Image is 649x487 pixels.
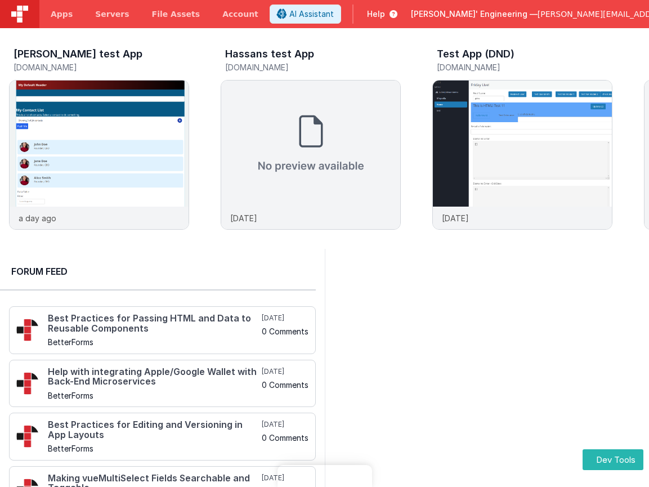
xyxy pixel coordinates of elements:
h4: Best Practices for Passing HTML and Data to Reusable Components [48,314,259,333]
span: Servers [95,8,129,20]
span: AI Assistant [289,8,334,20]
a: Best Practices for Editing and Versioning in App Layouts BetterForms [DATE] 0 Comments [9,413,316,461]
h5: [DATE] [262,473,308,482]
h5: 0 Comments [262,381,308,389]
h5: [DOMAIN_NAME] [14,63,189,72]
h3: Test App (DND) [437,48,514,60]
h5: 0 Comments [262,434,308,442]
h5: [DATE] [262,314,308,323]
h5: [DOMAIN_NAME] [437,63,612,72]
h5: [DATE] [262,367,308,376]
h3: [PERSON_NAME] test App [14,48,142,60]
h4: Help with integrating Apple/Google Wallet with Back-End Microservices [48,367,259,387]
button: AI Assistant [270,5,341,24]
span: Apps [51,8,73,20]
h3: Hassans test App [225,48,314,60]
h5: [DOMAIN_NAME] [225,63,401,72]
img: 295_2.png [16,425,39,448]
span: Help [367,8,385,20]
span: [PERSON_NAME]' Engineering — [411,8,538,20]
a: Best Practices for Passing HTML and Data to Reusable Components BetterForms [DATE] 0 Comments [9,306,316,354]
h2: Forum Feed [11,265,305,278]
p: [DATE] [442,212,469,224]
h4: Best Practices for Editing and Versioning in App Layouts [48,420,259,440]
img: 295_2.png [16,319,39,341]
img: 295_2.png [16,372,39,395]
h5: BetterForms [48,391,259,400]
p: [DATE] [230,212,257,224]
a: Help with integrating Apple/Google Wallet with Back-End Microservices BetterForms [DATE] 0 Comments [9,360,316,408]
h5: BetterForms [48,444,259,453]
h5: [DATE] [262,420,308,429]
h5: BetterForms [48,338,259,346]
h5: 0 Comments [262,327,308,336]
button: Dev Tools [583,449,643,470]
span: File Assets [152,8,200,20]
